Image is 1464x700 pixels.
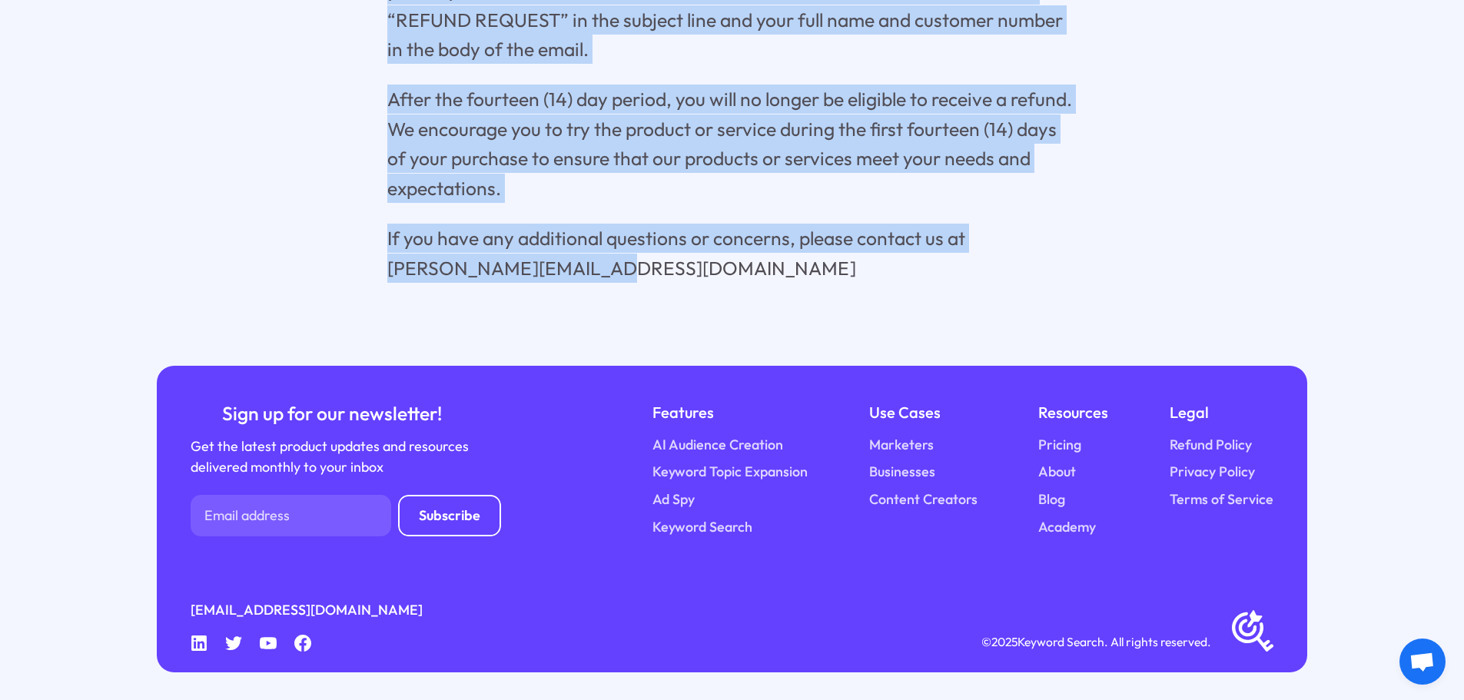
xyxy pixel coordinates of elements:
[869,400,978,424] div: Use Cases
[869,435,934,456] a: Marketers
[1170,435,1252,456] a: Refund Policy
[191,495,391,536] input: Email address
[1038,462,1076,483] a: About
[191,600,423,621] a: [EMAIL_ADDRESS][DOMAIN_NAME]
[191,436,473,478] div: Get the latest product updates and resources delivered monthly to your inbox
[652,462,808,483] a: Keyword Topic Expansion
[1170,462,1255,483] a: Privacy Policy
[398,495,501,536] input: Subscribe
[1170,489,1273,510] a: Terms of Service
[869,489,978,510] a: Content Creators
[191,400,473,426] div: Sign up for our newsletter!
[191,495,501,536] form: Newsletter Form
[652,400,808,424] div: Features
[1170,400,1273,424] div: Legal
[1038,517,1096,538] a: Academy
[387,224,1077,283] p: If you have any additional questions or concerns, please contact us at [PERSON_NAME][EMAIL_ADDRES...
[652,517,752,538] a: Keyword Search
[1038,435,1081,456] a: Pricing
[869,462,935,483] a: Businesses
[991,634,1017,649] span: 2025
[1038,489,1065,510] a: Blog
[387,85,1077,203] p: After the fourteen (14) day period, you will no longer be eligible to receive a refund. We encour...
[981,632,1211,652] div: © Keyword Search. All rights reserved.
[1038,400,1108,424] div: Resources
[652,435,783,456] a: AI Audience Creation
[652,489,695,510] a: Ad Spy
[1399,639,1446,685] a: Open chat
